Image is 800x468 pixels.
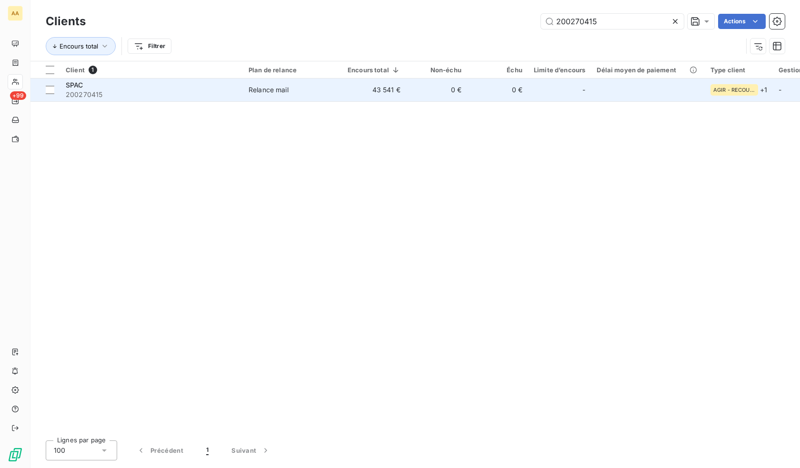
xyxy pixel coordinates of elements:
td: 0 € [467,78,528,101]
div: Échu [473,66,522,74]
div: AA [8,6,23,21]
span: Client [66,66,85,74]
div: Plan de relance [249,66,336,74]
span: 200270415 [66,90,237,99]
button: Filtrer [128,39,171,54]
button: Actions [718,14,766,29]
div: Non-échu [412,66,461,74]
span: + 1 [760,85,767,95]
button: 1 [195,440,220,460]
div: Encours total [348,66,400,74]
span: 100 [54,446,65,455]
span: +99 [10,91,26,100]
span: SPAC [66,81,83,89]
button: Encours total [46,37,116,55]
div: Relance mail [249,85,289,95]
td: 0 € [406,78,467,101]
span: Encours total [60,42,98,50]
iframe: Intercom live chat [768,436,790,458]
button: Précédent [125,440,195,460]
span: AGIR - RECOUVREMENT [713,87,755,93]
div: Délai moyen de paiement [597,66,699,74]
span: 1 [89,66,97,74]
input: Rechercher [541,14,684,29]
span: - [582,85,585,95]
img: Logo LeanPay [8,447,23,462]
div: Type client [710,66,767,74]
h3: Clients [46,13,86,30]
td: 43 541 € [342,78,406,101]
span: 1 [206,446,209,455]
div: Limite d’encours [534,66,585,74]
button: Suivant [220,440,282,460]
span: - [779,86,781,94]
